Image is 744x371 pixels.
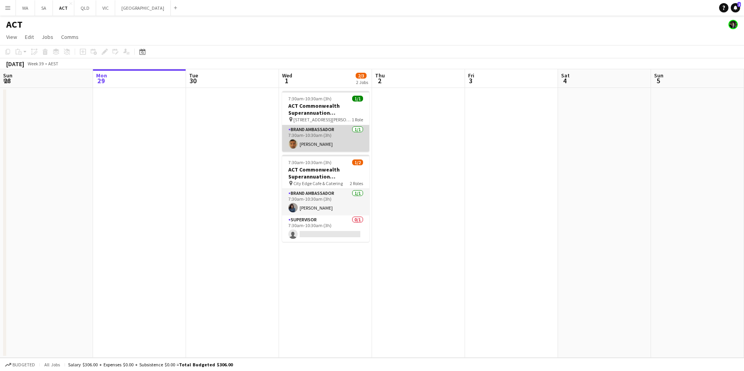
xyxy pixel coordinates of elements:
[731,3,740,12] a: 2
[6,60,24,68] div: [DATE]
[96,0,115,16] button: VIC
[288,159,332,165] span: 7:30am-10:30am (3h)
[561,72,570,79] span: Sat
[282,215,369,242] app-card-role: Supervisor0/17:30am-10:30am (3h)
[189,72,198,79] span: Tue
[43,362,61,367] span: All jobs
[48,61,58,66] div: AEST
[25,33,34,40] span: Edit
[374,76,385,85] span: 2
[22,32,37,42] a: Edit
[39,32,56,42] a: Jobs
[282,189,369,215] app-card-role: Brand Ambassador1/17:30am-10:30am (3h)[PERSON_NAME]
[350,180,363,186] span: 2 Roles
[188,76,198,85] span: 30
[2,76,12,85] span: 28
[68,362,233,367] div: Salary $306.00 + Expenses $0.00 + Subsistence $0.00 =
[356,79,368,85] div: 2 Jobs
[3,32,20,42] a: View
[293,180,343,186] span: City Edge Cafe & Catering
[42,33,53,40] span: Jobs
[74,0,96,16] button: QLD
[728,20,738,29] app-user-avatar: Mauricio Torres Barquet
[3,72,12,79] span: Sun
[96,72,107,79] span: Mon
[468,72,474,79] span: Fri
[6,19,23,30] h1: ACT
[281,76,292,85] span: 1
[352,159,363,165] span: 1/2
[654,72,663,79] span: Sun
[352,96,363,101] span: 1/1
[653,76,663,85] span: 5
[375,72,385,79] span: Thu
[356,73,367,79] span: 2/3
[4,360,36,369] button: Budgeted
[95,76,107,85] span: 29
[737,2,741,7] span: 2
[53,0,74,16] button: ACT
[26,61,45,66] span: Week 39
[282,102,369,116] h3: ACT Commonwealth Superannuation Corporation
[282,155,369,242] app-job-card: 7:30am-10:30am (3h)1/2ACT Commonwealth Superannuation Corporation City Edge Cafe & Catering2 Role...
[6,33,17,40] span: View
[352,117,363,122] span: 1 Role
[16,0,35,16] button: WA
[115,0,171,16] button: [GEOGRAPHIC_DATA]
[293,117,352,122] span: [STREET_ADDRESS][PERSON_NAME][PERSON_NAME]
[179,362,233,367] span: Total Budgeted $306.00
[61,33,79,40] span: Comms
[282,91,369,152] app-job-card: 7:30am-10:30am (3h)1/1ACT Commonwealth Superannuation Corporation [STREET_ADDRESS][PERSON_NAME][P...
[58,32,82,42] a: Comms
[282,166,369,180] h3: ACT Commonwealth Superannuation Corporation
[35,0,53,16] button: SA
[12,362,35,367] span: Budgeted
[282,125,369,152] app-card-role: Brand Ambassador1/17:30am-10:30am (3h)[PERSON_NAME]
[288,96,332,101] span: 7:30am-10:30am (3h)
[282,72,292,79] span: Wed
[560,76,570,85] span: 4
[467,76,474,85] span: 3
